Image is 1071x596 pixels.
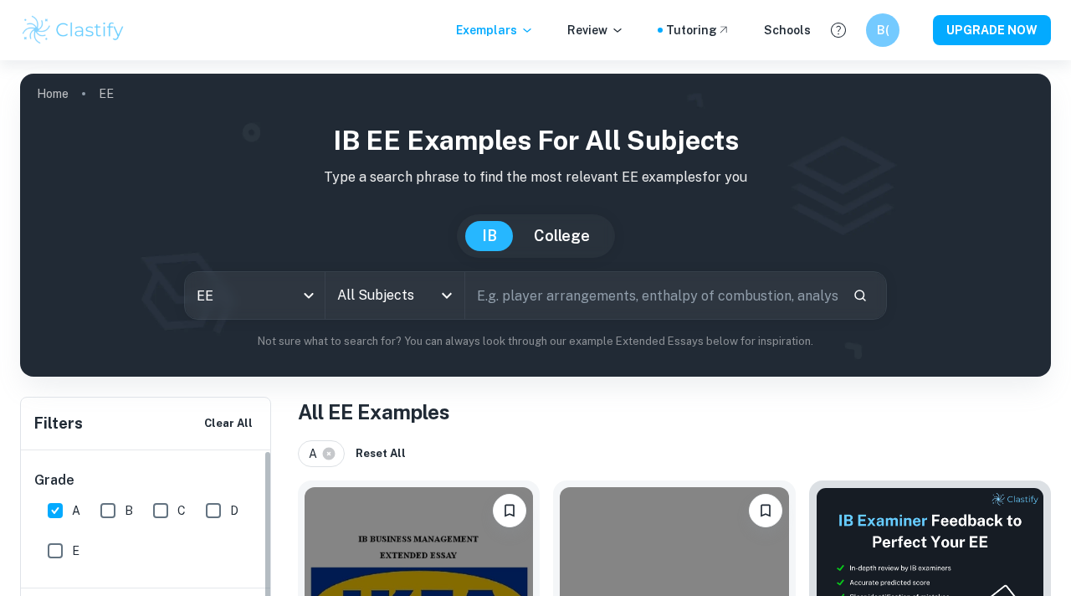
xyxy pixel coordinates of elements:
div: A [298,440,345,467]
button: Bookmark [749,494,782,527]
span: C [177,501,186,520]
h6: Grade [34,470,259,491]
a: Tutoring [666,21,730,39]
p: Type a search phrase to find the most relevant EE examples for you [33,167,1038,188]
div: EE [185,272,325,319]
span: A [309,444,325,463]
input: E.g. player arrangements, enthalpy of combustion, analysis of a big city... [465,272,839,319]
span: D [230,501,238,520]
p: EE [99,85,114,103]
span: E [72,542,79,560]
img: Clastify logo [20,13,126,47]
p: Exemplars [456,21,534,39]
button: Open [435,284,459,307]
a: Home [37,82,69,105]
span: B [125,501,133,520]
h6: Filters [34,412,83,435]
h1: IB EE examples for all subjects [33,121,1038,161]
button: Help and Feedback [824,16,853,44]
button: Reset All [351,441,410,466]
img: profile cover [20,74,1051,377]
button: Clear All [200,411,257,436]
button: Search [846,281,874,310]
button: UPGRADE NOW [933,15,1051,45]
p: Review [567,21,624,39]
span: A [72,501,80,520]
button: Bookmark [493,494,526,527]
button: College [517,221,607,251]
button: B( [866,13,899,47]
button: IB [465,221,514,251]
a: Schools [764,21,811,39]
h1: All EE Examples [298,397,1051,427]
p: Not sure what to search for? You can always look through our example Extended Essays below for in... [33,333,1038,350]
h6: B( [874,21,893,39]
